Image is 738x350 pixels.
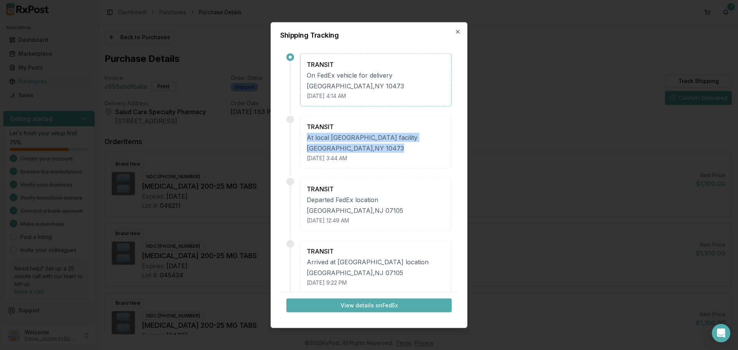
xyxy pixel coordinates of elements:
[307,60,445,69] div: TRANSIT
[307,216,445,224] div: [DATE] 12:49 AM
[307,122,445,131] div: TRANSIT
[307,195,445,204] div: Departed FedEx location
[280,32,458,38] h2: Shipping Tracking
[307,206,445,215] div: [GEOGRAPHIC_DATA] , NJ 07105
[307,154,445,162] div: [DATE] 3:44 AM
[307,70,445,80] div: On FedEx vehicle for delivery
[307,143,445,153] div: [GEOGRAPHIC_DATA] , NY 10473
[307,279,445,286] div: [DATE] 9:22 PM
[307,92,445,100] div: [DATE] 4:14 AM
[307,81,445,90] div: [GEOGRAPHIC_DATA] , NY 10473
[286,299,452,312] button: View details onFedEx
[307,268,445,277] div: [GEOGRAPHIC_DATA] , NJ 07105
[307,257,445,266] div: Arrived at [GEOGRAPHIC_DATA] location
[307,246,445,255] div: TRANSIT
[307,133,445,142] div: At local [GEOGRAPHIC_DATA] facility
[307,184,445,193] div: TRANSIT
